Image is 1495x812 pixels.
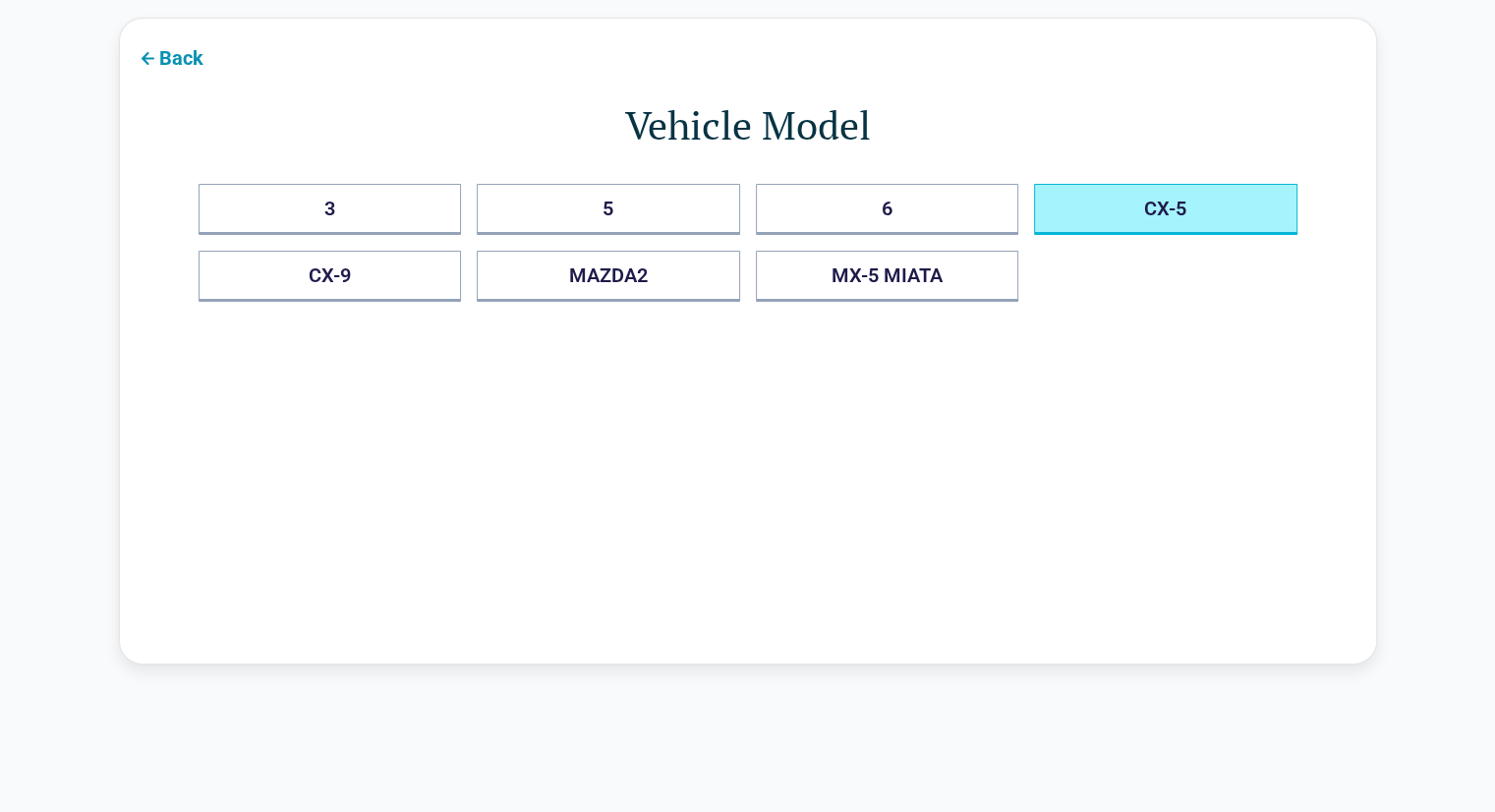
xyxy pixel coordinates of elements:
button: CX-9 [199,251,462,302]
button: 6 [756,184,1019,235]
button: Back [120,34,219,79]
button: CX-5 [1034,184,1297,235]
button: 3 [199,184,462,235]
h1: Vehicle Model [199,97,1297,152]
button: 5 [477,184,740,235]
button: MX-5 MIATA [756,251,1019,302]
button: MAZDA2 [477,251,740,302]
